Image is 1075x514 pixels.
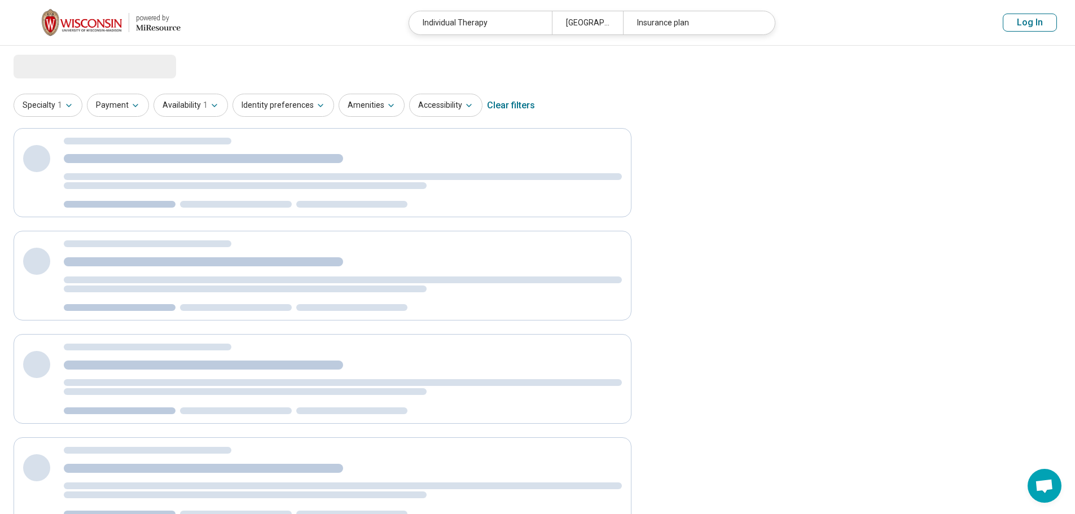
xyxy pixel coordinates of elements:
[1028,469,1061,503] div: Open chat
[14,55,108,77] span: Loading...
[203,99,208,111] span: 1
[153,94,228,117] button: Availability1
[14,94,82,117] button: Specialty1
[58,99,62,111] span: 1
[18,9,181,36] a: University of Wisconsin-Madisonpowered by
[1003,14,1057,32] button: Log In
[339,94,405,117] button: Amenities
[409,94,482,117] button: Accessibility
[232,94,334,117] button: Identity preferences
[136,13,181,23] div: powered by
[487,92,535,119] div: Clear filters
[623,11,766,34] div: Insurance plan
[552,11,624,34] div: [GEOGRAPHIC_DATA], [GEOGRAPHIC_DATA]
[87,94,149,117] button: Payment
[42,9,122,36] img: University of Wisconsin-Madison
[409,11,552,34] div: Individual Therapy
